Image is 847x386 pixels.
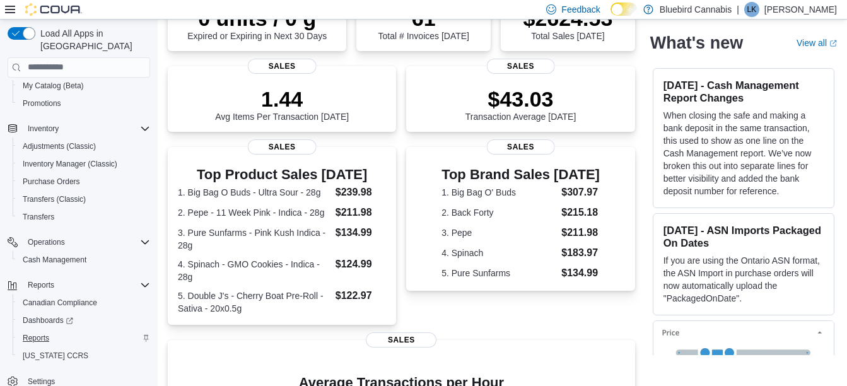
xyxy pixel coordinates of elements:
span: Inventory [23,121,150,136]
span: My Catalog (Beta) [18,78,150,93]
span: Dashboards [18,313,150,328]
dt: 1. Big Bag O' Buds [441,186,556,199]
button: Reports [13,329,155,347]
a: Transfers (Classic) [18,192,91,207]
button: Promotions [13,95,155,112]
dt: 2. Back Forty [441,206,556,219]
div: Total Sales [DATE] [523,6,612,41]
button: [US_STATE] CCRS [13,347,155,365]
h3: Top Brand Sales [DATE] [441,167,600,182]
dt: 4. Spinach [441,247,556,259]
span: Adjustments (Classic) [18,139,150,154]
p: When closing the safe and making a bank deposit in the same transaction, this used to show as one... [663,109,824,197]
span: Reports [18,330,150,346]
a: View allExternal link [797,38,837,48]
button: Adjustments (Classic) [13,137,155,155]
span: Adjustments (Classic) [23,141,96,151]
span: Load All Apps in [GEOGRAPHIC_DATA] [35,27,150,52]
dt: 3. Pure Sunfarms - Pink Kush Indica - 28g [178,226,330,252]
button: Inventory [3,120,155,137]
dt: 3. Pepe [441,226,556,239]
span: Sales [486,139,555,155]
span: Reports [28,280,54,290]
span: Operations [28,237,65,247]
span: Sales [366,332,436,348]
button: Reports [23,278,59,293]
span: [US_STATE] CCRS [23,351,88,361]
img: Cova [25,3,82,16]
button: My Catalog (Beta) [13,77,155,95]
a: Reports [18,330,54,346]
span: Operations [23,235,150,250]
dt: 5. Double J's - Cherry Boat Pre-Roll - Sativa - 20x0.5g [178,289,330,315]
button: Inventory Manager (Classic) [13,155,155,173]
dt: 5. Pure Sunfarms [441,267,556,279]
dd: $307.97 [561,185,600,200]
dt: 4. Spinach - GMO Cookies - Indica - 28g [178,258,330,283]
div: Avg Items Per Transaction [DATE] [215,86,349,122]
span: Reports [23,333,49,343]
span: Transfers [18,209,150,225]
span: Promotions [18,96,150,111]
a: Dashboards [13,312,155,329]
dd: $134.99 [336,225,387,240]
a: Transfers [18,209,59,225]
h2: What's new [650,33,743,53]
span: Transfers (Classic) [18,192,150,207]
span: Reports [23,278,150,293]
h3: [DATE] - Cash Management Report Changes [663,79,824,104]
button: Transfers (Classic) [13,190,155,208]
div: Expired or Expiring in Next 30 Days [187,6,327,41]
span: Purchase Orders [23,177,80,187]
span: Feedback [561,3,600,16]
span: Sales [248,139,317,155]
input: Dark Mode [610,3,637,16]
div: Transaction Average [DATE] [465,86,576,122]
button: Canadian Compliance [13,294,155,312]
dd: $215.18 [561,205,600,220]
span: Cash Management [18,252,150,267]
span: Transfers [23,212,54,222]
button: Operations [23,235,70,250]
a: Promotions [18,96,66,111]
dt: 2. Pepe - 11 Week Pink - Indica - 28g [178,206,330,219]
div: Luma Khoury [744,2,759,17]
span: Sales [486,59,555,74]
span: Inventory Manager (Classic) [23,159,117,169]
span: Sales [248,59,317,74]
dd: $211.98 [336,205,387,220]
p: If you are using the Ontario ASN format, the ASN Import in purchase orders will now automatically... [663,254,824,305]
a: Purchase Orders [18,174,85,189]
button: Reports [3,276,155,294]
span: Cash Management [23,255,86,265]
p: Bluebird Cannabis [660,2,732,17]
button: Purchase Orders [13,173,155,190]
a: Adjustments (Classic) [18,139,101,154]
p: | [737,2,739,17]
a: My Catalog (Beta) [18,78,89,93]
h3: [DATE] - ASN Imports Packaged On Dates [663,224,824,249]
span: My Catalog (Beta) [23,81,84,91]
span: Washington CCRS [18,348,150,363]
span: Canadian Compliance [18,295,150,310]
button: Cash Management [13,251,155,269]
span: Inventory Manager (Classic) [18,156,150,172]
dd: $211.98 [561,225,600,240]
span: Inventory [28,124,59,134]
a: [US_STATE] CCRS [18,348,93,363]
button: Inventory [23,121,64,136]
span: Canadian Compliance [23,298,97,308]
p: 1.44 [215,86,349,112]
a: Canadian Compliance [18,295,102,310]
button: Operations [3,233,155,251]
p: [PERSON_NAME] [764,2,837,17]
span: Promotions [23,98,61,108]
span: Purchase Orders [18,174,150,189]
a: Inventory Manager (Classic) [18,156,122,172]
span: LK [747,2,757,17]
dd: $134.99 [561,266,600,281]
span: Dashboards [23,315,73,325]
a: Cash Management [18,252,91,267]
dd: $124.99 [336,257,387,272]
